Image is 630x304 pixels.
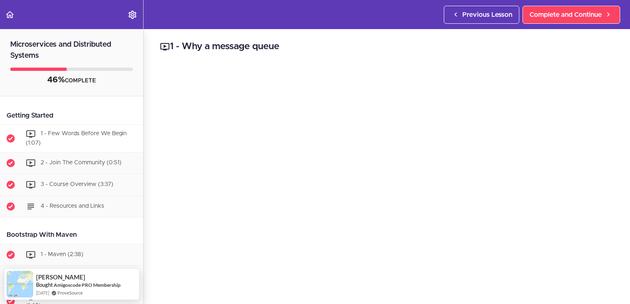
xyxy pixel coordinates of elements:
span: Complete and Continue [530,10,602,20]
span: Previous Lesson [462,10,512,20]
span: 2 - Join The Community (0:51) [41,160,121,166]
a: Previous Lesson [444,6,519,24]
h2: 1 - Why a message queue [160,40,614,54]
span: 4 - Resources and Links [41,203,104,209]
span: 1 - Maven (2:38) [41,252,83,257]
img: provesource social proof notification image [7,271,33,297]
a: Amigoscode PRO Membership [54,282,121,288]
span: [PERSON_NAME] [36,274,85,281]
svg: Back to course curriculum [5,10,15,20]
span: 3 - Course Overview (3:37) [41,181,113,187]
span: 46% [47,76,65,84]
span: 1 - Few Words Before We Begin (1:07) [26,131,127,146]
svg: Settings Menu [128,10,137,20]
a: ProveSource [57,289,83,296]
span: Bought [36,281,53,288]
div: COMPLETE [10,75,133,86]
span: [DATE] [36,289,49,296]
a: Complete and Continue [523,6,620,24]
